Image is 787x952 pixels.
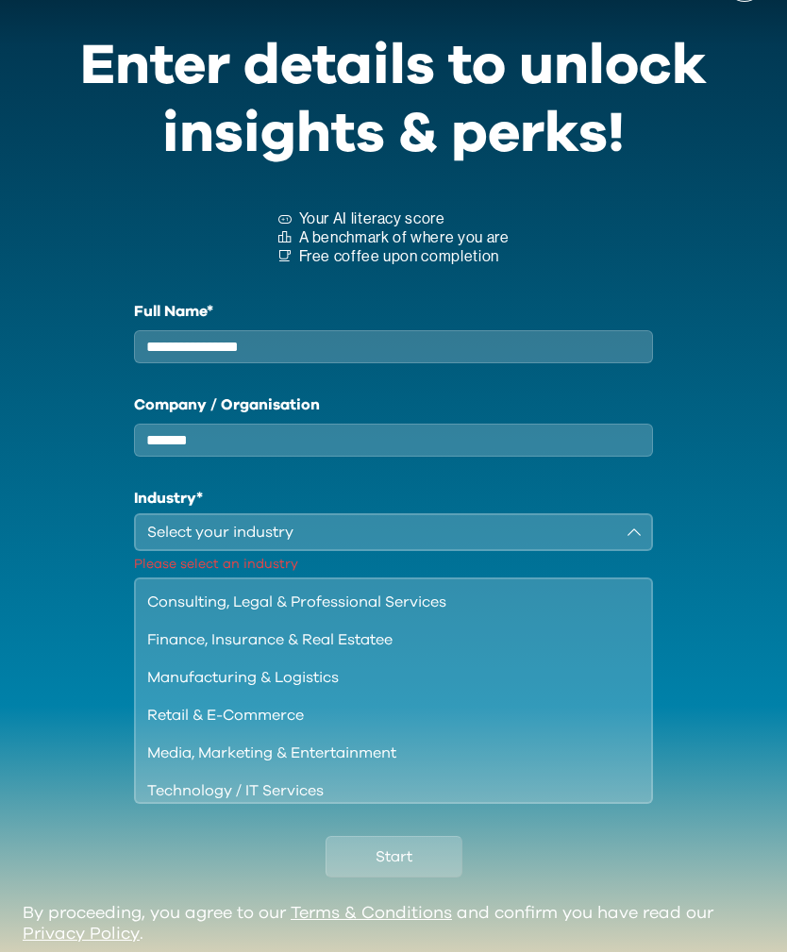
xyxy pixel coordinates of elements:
ul: Select your industry [134,577,653,804]
h1: Industry* [134,487,653,509]
div: Retail & E-Commerce [147,704,617,727]
div: Consulting, Legal & Professional Services [147,591,617,613]
p: Please select an industry [134,555,653,574]
div: Manufacturing & Logistics [147,666,617,689]
button: Select your industry [134,513,653,551]
p: Your AI literacy score [299,209,510,228]
div: Media, Marketing & Entertainment [147,742,617,764]
p: A benchmark of where you are [299,228,510,247]
div: Enter details to unlock insights & perks! [23,21,764,179]
div: By proceeding, you agree to our and confirm you have read our . [23,904,764,944]
label: Company / Organisation [134,393,653,416]
span: Start [376,845,412,868]
a: Terms & Conditions [291,905,452,922]
a: Privacy Policy [23,926,140,943]
p: Free coffee upon completion [299,247,510,266]
div: Select your industry [147,521,613,543]
label: Full Name* [134,300,653,323]
div: Finance, Insurance & Real Estatee [147,628,617,651]
button: Start [326,836,462,877]
div: Technology / IT Services [147,779,617,802]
